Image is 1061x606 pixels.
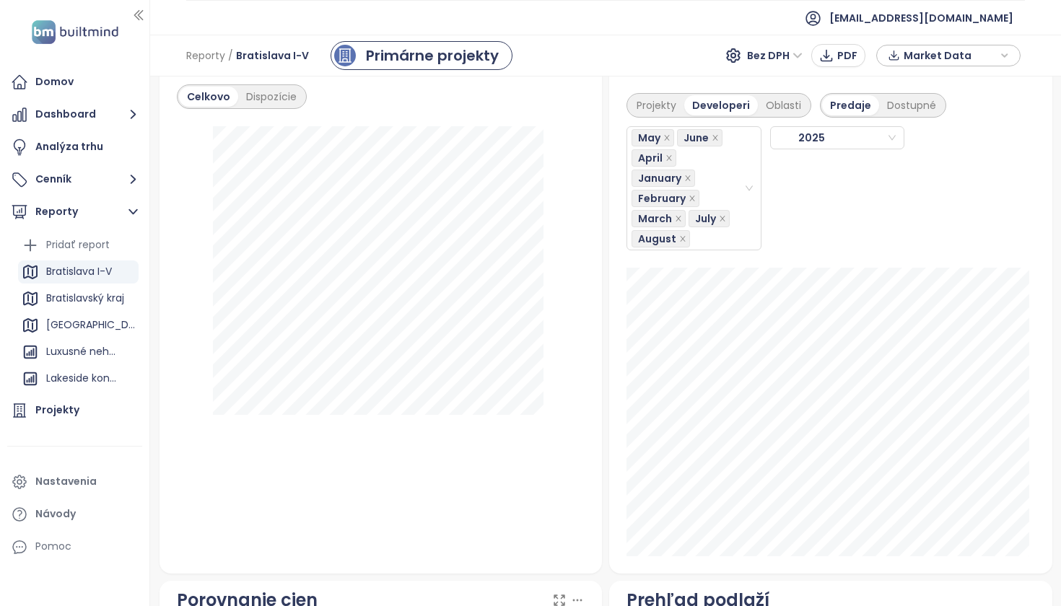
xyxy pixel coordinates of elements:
[186,43,225,69] span: Reporty
[7,500,142,529] a: Návody
[7,396,142,425] a: Projekty
[758,95,809,115] div: Oblasti
[18,234,139,257] div: Pridať report
[632,129,674,146] span: May
[679,235,686,242] span: close
[238,87,305,107] div: Dispozície
[829,1,1013,35] span: [EMAIL_ADDRESS][DOMAIN_NAME]
[366,45,499,66] div: Primárne projekty
[18,367,139,390] div: Lakeside konkurencia
[46,289,124,307] div: Bratislavský kraj
[638,190,686,206] span: February
[35,401,79,419] div: Projekty
[46,316,135,334] div: [GEOGRAPHIC_DATA]
[689,210,730,227] span: July
[18,287,139,310] div: Bratislavský kraj
[884,45,1013,66] div: button
[632,149,676,167] span: April
[331,41,512,70] a: primary
[18,341,139,364] div: Luxusné nehnuteľnosti
[684,130,709,146] span: June
[35,138,103,156] div: Analýza trhu
[675,215,682,222] span: close
[632,190,699,207] span: February
[7,100,142,129] button: Dashboard
[35,73,74,91] div: Domov
[695,211,716,227] span: July
[719,215,726,222] span: close
[638,231,676,247] span: August
[638,211,672,227] span: March
[35,537,71,555] div: Pomoc
[638,150,663,166] span: April
[712,134,719,141] span: close
[46,263,112,281] div: Bratislava I-V
[811,44,865,67] button: PDF
[689,195,696,202] span: close
[663,134,671,141] span: close
[684,175,691,182] span: close
[46,343,121,361] div: Luxusné nehnuteľnosti
[18,314,139,337] div: [GEOGRAPHIC_DATA]
[7,198,142,227] button: Reporty
[775,127,862,149] span: 2025
[228,43,233,69] span: /
[747,45,803,66] span: Bez DPH
[35,505,76,523] div: Návody
[18,260,139,284] div: Bratislava I-V
[46,236,110,254] div: Pridať report
[35,473,97,491] div: Nastavenia
[677,129,722,146] span: June
[822,95,879,115] div: Predaje
[236,43,309,69] span: Bratislava I-V
[629,95,684,115] div: Projekty
[46,369,121,387] div: Lakeside konkurencia
[904,45,997,66] span: Market Data
[638,170,681,186] span: January
[179,87,238,107] div: Celkovo
[632,210,686,227] span: March
[7,68,142,97] a: Domov
[879,95,944,115] div: Dostupné
[684,95,758,115] div: Developeri
[7,467,142,496] a: Nastavenia
[7,532,142,561] div: Pomoc
[638,130,660,146] span: May
[632,230,690,247] span: August
[665,154,673,162] span: close
[7,165,142,194] button: Cenník
[837,48,857,63] span: PDF
[27,17,123,47] img: logo
[7,133,142,162] a: Analýza trhu
[632,170,695,187] span: January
